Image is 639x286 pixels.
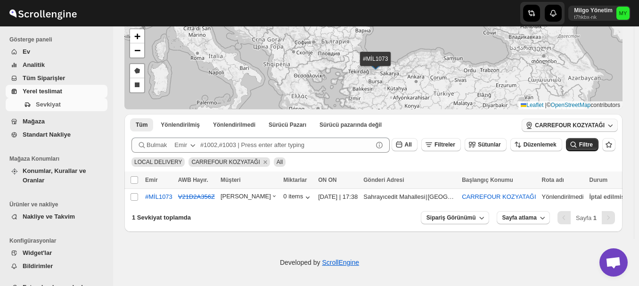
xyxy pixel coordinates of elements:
button: 0 items [283,193,312,202]
span: CARREFOUR KOZYATAĞI [535,122,605,129]
div: © contributors [518,101,623,109]
span: Başlangıç Konumu [462,177,513,183]
button: Routed [155,118,205,131]
button: Unrouted [207,118,261,131]
span: All [277,159,283,165]
input: #1002,#1003 | Press enter after typing [200,138,373,153]
a: Zoom in [130,29,144,43]
span: ON ON [318,177,336,183]
button: Sütunlar [465,138,507,151]
a: OpenStreetMap [551,102,591,108]
text: MY [619,10,627,16]
button: Ev [6,45,107,58]
div: [DATE] | 17:38 [318,192,358,202]
button: #MİL1073 [145,193,172,200]
span: Konfigürasyonlar [9,237,108,245]
span: Sürücü pazarında değil [319,121,382,129]
a: Zoom out [130,43,144,57]
button: Un-claimable [314,118,387,131]
span: Sürücü Pazarı [269,121,306,129]
span: AWB Hayır. [178,177,208,183]
span: Miktarlar [283,177,307,183]
b: 1 [593,214,597,221]
span: Tüm [136,121,147,129]
div: Açık sohbet [599,248,628,277]
span: Yönlendirilmiş [161,121,200,129]
span: Bildirimler [23,262,53,270]
button: Konumlar, Kurallar ve Oranlar [6,164,107,187]
span: Konumlar, Kurallar ve Oranlar [23,167,86,184]
span: | [545,102,547,108]
span: Rota adı [542,177,564,183]
p: t7hkbx-nk [574,14,613,20]
span: Gösterge paneli [9,36,108,43]
span: + [134,30,140,42]
button: Tüm Siparişler [6,72,107,85]
p: Milgo Yönetim [574,7,613,14]
span: 1 Sevkiyat toplamda [132,214,191,221]
button: Sevkiyat [6,98,107,111]
button: Widget'lar [6,246,107,260]
button: V21D2A356Z [178,193,215,200]
button: Emir [169,138,203,153]
button: Remove CARREFOUR KOZYATAĞI [261,158,270,166]
span: Filtreler [434,141,455,148]
button: Filtreler [421,138,461,151]
button: CARREFOUR KOZYATAĞI [522,119,618,132]
span: Yönlendirilmedi [213,121,255,129]
span: Mağaza Konumları [9,155,108,163]
button: Bildirimler [6,260,107,273]
a: Draw a rectangle [130,78,144,92]
button: Claimable [263,118,312,131]
span: Milgo Yönetim [616,7,630,20]
button: User menu [568,6,631,21]
span: CARREFOUR KOZYATAĞI [191,159,260,165]
div: Sahrayıcedit Mahallesi [363,192,425,202]
span: Durum [590,177,608,183]
button: All [392,138,418,151]
button: Sipariş Görünümü [421,211,489,224]
img: ScrollEngine [8,1,78,25]
button: Analitik [6,58,107,72]
span: Mağaza [23,118,45,125]
span: LOCAL DELIVERY [134,159,182,165]
span: Filtre [579,141,593,148]
span: Standart Nakliye [23,131,71,138]
button: CARREFOUR KOZYATAĞI [462,193,536,200]
span: Düzenlemek [524,141,557,148]
button: Sayfa atlama [497,211,550,224]
span: Sayfa [576,214,597,221]
span: Gönderi Adresi [363,177,404,183]
span: Bulmak [147,140,167,150]
span: Emir [145,177,158,183]
span: Müşteri [221,177,241,183]
span: Sayfa atlama [502,214,537,221]
button: [PERSON_NAME] [221,193,278,202]
a: Draw a polygon [130,64,144,78]
button: Filtre [566,138,598,151]
button: All [130,118,153,131]
span: Widget'lar [23,249,52,256]
a: ScrollEngine [322,259,359,266]
span: Ürünler ve nakliye [9,201,108,208]
span: Yerel teslimat [23,88,62,95]
div: İptal edilmiş [590,192,625,202]
p: Developed by [280,258,359,267]
button: Düzenlemek [510,138,562,151]
span: Nakliye ve Takvim [23,213,75,220]
span: Sütunlar [478,141,501,148]
div: [GEOGRAPHIC_DATA] [427,192,456,202]
span: Sipariş Görünümü [426,214,476,221]
nav: Pagination [557,211,615,224]
a: Leaflet [521,102,543,108]
span: Ev [23,48,30,55]
div: Yönlendirilmedi [542,192,584,202]
span: Analitik [23,61,45,68]
div: Emir [174,140,187,150]
span: Sevkiyat [36,101,61,108]
div: | [363,192,456,202]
